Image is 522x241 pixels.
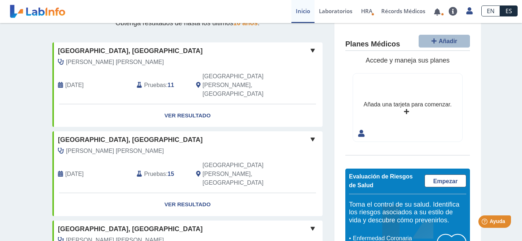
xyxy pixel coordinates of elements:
a: Ver Resultado [52,104,323,127]
span: Suarez Colon, Jorge [66,58,164,67]
span: 2025-09-06 [65,81,84,90]
h4: Planes Médicos [345,40,400,49]
span: Evaluación de Riesgos de Salud [349,173,413,188]
span: Pruebas [144,81,166,90]
b: 15 [168,171,174,177]
a: Empezar [424,174,466,187]
span: 2024-02-03 [65,170,84,178]
span: San Juan, PR [203,161,284,187]
a: EN [481,5,500,16]
a: ES [500,5,518,16]
span: [GEOGRAPHIC_DATA], [GEOGRAPHIC_DATA] [58,135,203,145]
b: 11 [168,82,174,88]
a: Ver Resultado [52,193,323,216]
span: Añadir [439,38,457,44]
iframe: Help widget launcher [457,212,514,233]
button: Añadir [419,35,470,48]
div: : [131,72,190,98]
span: Obtenga resultados de hasta los últimos . [115,19,260,27]
span: 10 años [233,19,258,27]
h5: Toma el control de su salud. Identifica los riesgos asociados a su estilo de vida y descubre cómo... [349,201,466,225]
div: Añada una tarjeta para comenzar. [364,100,452,109]
span: Pruebas [144,170,166,178]
span: Suarez Colon, Jorge [66,147,164,155]
span: [GEOGRAPHIC_DATA], [GEOGRAPHIC_DATA] [58,224,203,234]
div: : [131,161,190,187]
span: San Juan, PR [203,72,284,98]
span: Empezar [433,178,458,184]
span: [GEOGRAPHIC_DATA], [GEOGRAPHIC_DATA] [58,46,203,56]
span: Accede y maneja sus planes [365,57,449,64]
span: HRA [361,7,372,15]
